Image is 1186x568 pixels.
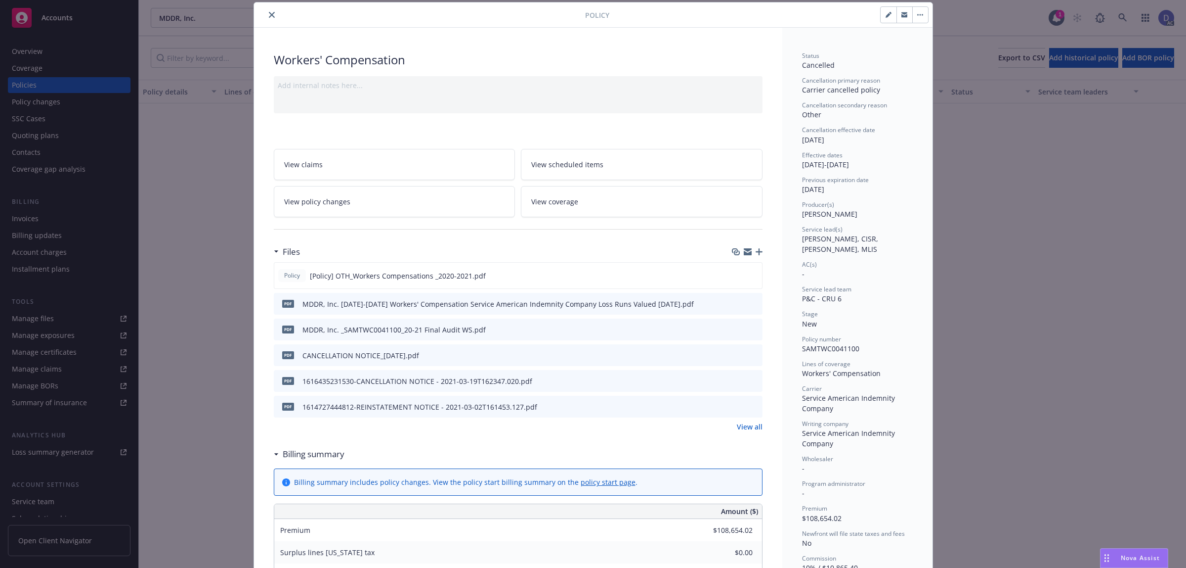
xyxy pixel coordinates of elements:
div: [DATE] - [DATE] [802,151,913,170]
button: close [266,9,278,21]
span: AC(s) [802,260,817,269]
button: download file [733,271,741,281]
div: MDDR, Inc. _SAMTWC0041100_20-21 Final Audit WS.pdf [302,325,486,335]
span: [Policy] OTH_Workers Compensations _2020-2021.pdf [310,271,486,281]
span: P&C - CRU 6 [802,294,842,303]
a: View all [737,422,762,432]
span: pdf [282,351,294,359]
span: View policy changes [284,196,350,207]
button: Nova Assist [1100,548,1168,568]
span: Cancelled [802,60,835,70]
input: 0.00 [694,523,759,538]
div: Add internal notes here... [278,80,759,91]
span: Lines of coverage [802,360,850,368]
span: Stage [802,310,818,318]
div: Billing summary [274,448,344,461]
span: Status [802,51,819,60]
button: preview file [750,376,759,386]
span: Policy [282,271,302,280]
span: [DATE] [802,135,824,144]
span: Nova Assist [1121,554,1160,562]
span: Surplus lines [US_STATE] tax [280,548,375,557]
div: 1614727444812-REINSTATEMENT NOTICE - 2021-03-02T161453.127.pdf [302,402,537,412]
span: [PERSON_NAME] [802,209,857,219]
span: pdf [282,326,294,333]
a: View coverage [521,186,762,217]
span: Policy number [802,335,841,343]
span: $108,654.02 [802,514,842,523]
span: No [802,538,811,548]
span: Carrier cancelled policy [802,85,880,95]
span: Premium [280,525,310,535]
div: Billing summary includes policy changes. View the policy start billing summary on the . [294,477,637,487]
span: Commission [802,554,836,563]
input: 0.00 [694,545,759,560]
button: preview file [750,325,759,335]
span: Effective dates [802,151,843,159]
span: View claims [284,159,323,170]
span: - [802,269,805,279]
button: preview file [750,350,759,361]
span: SAMTWC0041100 [802,344,859,353]
button: download file [734,402,742,412]
span: pdf [282,377,294,384]
span: Premium [802,504,827,513]
span: Other [802,110,821,119]
div: Workers' Compensation [274,51,762,68]
span: Carrier [802,384,822,393]
span: pdf [282,403,294,410]
div: Drag to move [1101,549,1113,568]
button: download file [734,325,742,335]
a: View policy changes [274,186,515,217]
span: [DATE] [802,185,824,194]
span: Producer(s) [802,200,834,209]
div: MDDR, Inc. [DATE]-[DATE] Workers' Compensation Service American Indemnity Company Loss Runs Value... [302,299,694,309]
span: Newfront will file state taxes and fees [802,529,905,538]
span: New [802,319,817,329]
span: Wholesaler [802,455,833,463]
span: pdf [282,300,294,307]
span: Writing company [802,420,848,428]
h3: Files [283,245,300,258]
span: Previous expiration date [802,176,869,184]
span: Service American Indemnity Company [802,393,897,413]
span: Cancellation primary reason [802,76,880,85]
h3: Billing summary [283,448,344,461]
span: Cancellation secondary reason [802,101,887,109]
button: download file [734,350,742,361]
span: Program administrator [802,479,865,488]
div: CANCELLATION NOTICE_[DATE].pdf [302,350,419,361]
span: Policy [585,10,609,20]
a: policy start page [581,477,635,487]
span: - [802,464,805,473]
span: Workers' Compensation [802,369,881,378]
span: - [802,488,805,498]
div: 1616435231530-CANCELLATION NOTICE - 2021-03-19T162347.020.pdf [302,376,532,386]
span: Cancellation effective date [802,126,875,134]
button: preview file [750,402,759,412]
span: Service lead(s) [802,225,843,234]
span: Amount ($) [721,506,758,517]
a: View claims [274,149,515,180]
span: Service American Indemnity Company [802,428,897,448]
span: View scheduled items [531,159,603,170]
button: download file [734,376,742,386]
span: Service lead team [802,285,851,293]
button: download file [734,299,742,309]
button: preview file [750,299,759,309]
span: View coverage [531,196,578,207]
span: [PERSON_NAME], CISR, [PERSON_NAME], MLIS [802,234,880,254]
a: View scheduled items [521,149,762,180]
button: preview file [749,271,758,281]
div: Files [274,245,300,258]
